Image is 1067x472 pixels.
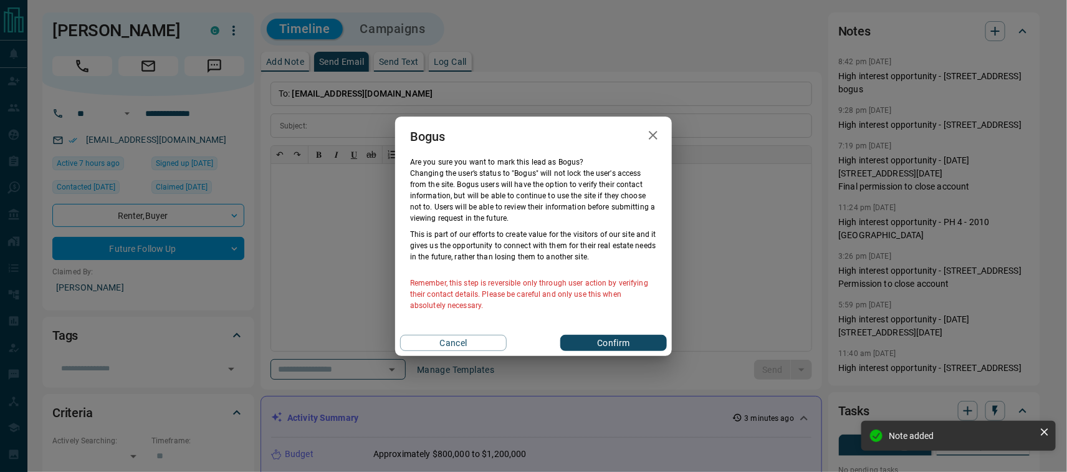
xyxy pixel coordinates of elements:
p: Changing the user’s status to "Bogus" will not lock the user's access from the site. Bogus users ... [410,168,657,224]
p: This is part of our efforts to create value for the visitors of our site and it gives us the oppo... [410,229,657,262]
button: Confirm [560,335,667,351]
p: Are you sure you want to mark this lead as Bogus ? [410,157,657,168]
h2: Bogus [395,117,461,157]
button: Cancel [400,335,507,351]
div: Note added [889,431,1035,441]
p: Remember, this step is reversible only through user action by verifying their contact details. Pl... [410,277,657,311]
